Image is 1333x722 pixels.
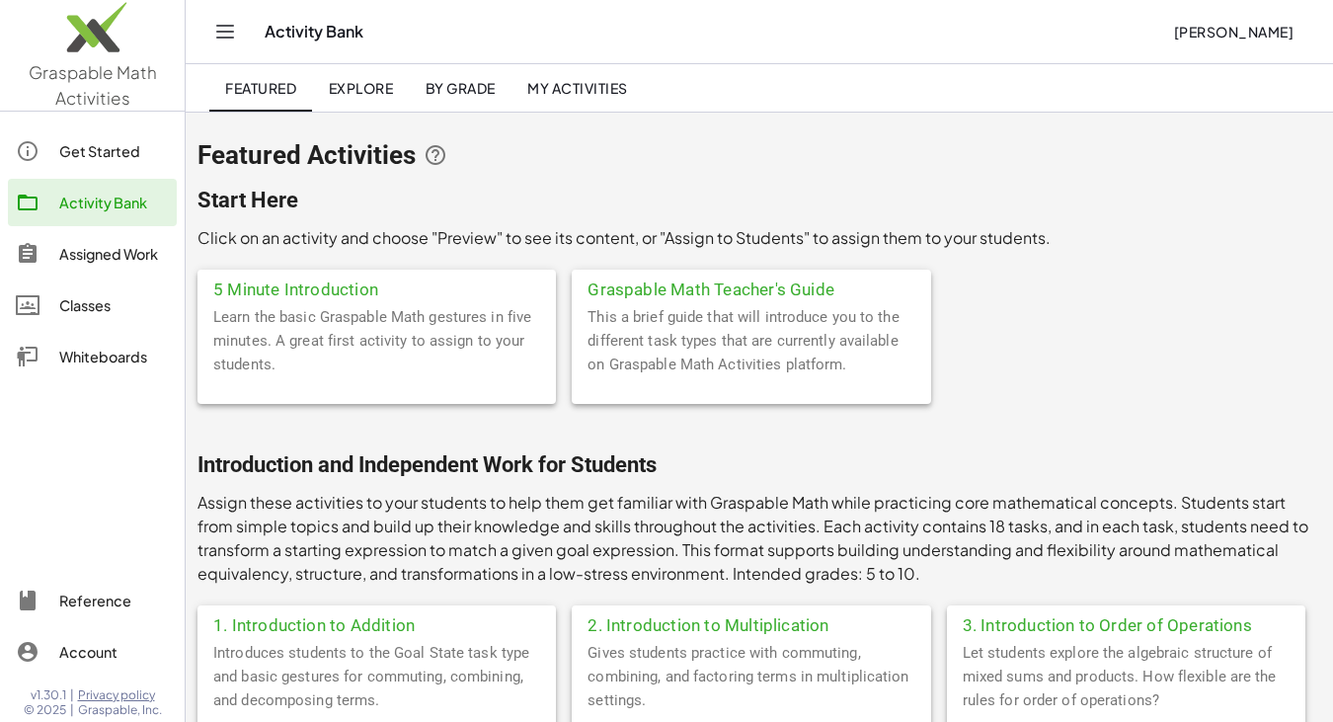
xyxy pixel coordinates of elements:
span: By Grade [425,79,495,97]
span: Explore [328,79,393,97]
span: | [70,702,74,718]
div: 1. Introduction to Addition [197,605,556,641]
h2: Start Here [197,187,1321,214]
button: [PERSON_NAME] [1157,14,1309,49]
a: Reference [8,577,177,624]
div: Reference [59,589,169,612]
div: 2. Introduction to Multiplication [572,605,930,641]
span: Graspable Math Activities [29,61,157,109]
div: 3. Introduction to Order of Operations [947,605,1305,641]
div: This a brief guide that will introduce you to the different task types that are currently availab... [572,305,930,404]
div: Classes [59,293,169,317]
a: Privacy policy [78,687,162,703]
div: Account [59,640,169,664]
span: © 2025 [24,702,66,718]
h2: Introduction and Independent Work for Students [197,451,1321,479]
div: Assigned Work [59,242,169,266]
a: Activity Bank [8,179,177,226]
span: Featured Activities [197,141,416,169]
div: Activity Bank [59,191,169,214]
div: 5 Minute Introduction [197,270,556,305]
span: v1.30.1 [31,687,66,703]
span: Featured [225,79,296,97]
a: Get Started [8,127,177,175]
span: | [70,687,74,703]
p: Click on an activity and choose "Preview" to see its content, or "Assign to Students" to assign t... [197,226,1321,250]
button: Toggle navigation [209,16,241,47]
a: Account [8,628,177,676]
div: Whiteboards [59,345,169,368]
a: Assigned Work [8,230,177,278]
div: Learn the basic Graspable Math gestures in five minutes. A great first activity to assign to your... [197,305,556,404]
div: Graspable Math Teacher's Guide [572,270,930,305]
div: Get Started [59,139,169,163]
span: [PERSON_NAME] [1173,23,1294,40]
a: Classes [8,281,177,329]
span: Graspable, Inc. [78,702,162,718]
span: My Activities [527,79,628,97]
p: Assign these activities to your students to help them get familiar with Graspable Math while prac... [197,491,1321,586]
a: Whiteboards [8,333,177,380]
